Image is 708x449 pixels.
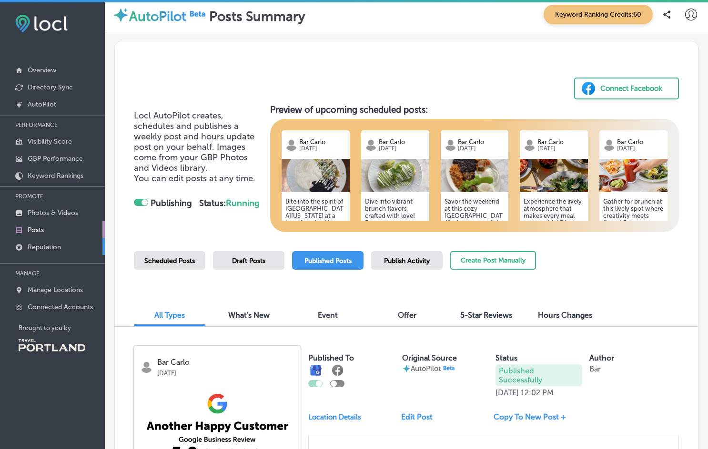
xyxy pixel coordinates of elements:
[28,286,83,294] p: Manage Locations
[134,110,254,173] span: Locl AutoPilot creates, schedules and publishes a weekly post and hours update post on your behal...
[28,100,56,108] p: AutoPilot
[28,172,83,180] p: Keyword Rankings
[282,159,350,192] img: 1754955299e8b55200-1000-4a03-ac33-d7563e0a0c37_2025-05-07.jpg
[28,243,61,251] p: Reputation
[398,311,416,320] span: Offer
[28,155,83,163] p: GBP Performance
[384,257,430,265] span: Publish Activity
[494,412,574,421] a: Copy To New Post +
[19,324,105,332] p: Brought to you by
[617,146,664,152] p: [DATE]
[28,226,44,234] p: Posts
[441,364,457,371] img: Beta
[537,138,584,146] p: Bar Carlo
[496,353,517,362] label: Status
[28,209,78,217] p: Photos & Videos
[589,353,614,362] label: Author
[450,251,536,270] button: Create Post Manually
[308,413,361,421] p: Location Details
[538,311,592,320] span: Hours Changes
[226,198,260,208] span: Running
[600,81,662,96] div: Connect Facebook
[411,364,457,373] p: AutoPilot
[308,353,354,362] label: Published To
[574,78,679,99] button: Connect Facebook
[28,66,56,74] p: Overview
[141,361,152,373] img: logo
[441,159,509,192] img: 17549553041a0a18da-06dc-43ad-8638-a29502d829b0_2025-05-07.jpg
[445,198,505,305] h5: Savor the weekend at this cozy [GEOGRAPHIC_DATA] where every dish tells a story! From delightful ...
[186,9,209,19] img: Beta
[460,311,512,320] span: 5-Star Reviews
[496,364,582,386] p: Published Successfully
[617,138,664,146] p: Bar Carlo
[521,388,554,397] p: 12:02 PM
[544,5,653,24] span: Keyword Ranking Credits: 60
[209,9,305,24] label: Posts Summary
[520,159,588,192] img: 1754985290d00fdf28-df3e-43d7-b784-058d3421fe64_2025-08-11.jpg
[157,367,294,377] p: [DATE]
[129,9,186,24] label: AutoPilot
[361,159,429,192] img: 1754955315f7a0a46e-da04-4a35-b2d7-28ce1e23418f_2025-05-07.jpg
[28,83,73,91] p: Directory Sync
[154,311,185,320] span: All Types
[603,198,664,305] h5: Gather for brunch at this lively spot where creativity meets flavor! From delectable chilaquiles ...
[496,388,519,397] p: [DATE]
[28,137,72,146] p: Visibility Score
[458,146,505,152] p: [DATE]
[537,146,584,152] p: [DATE]
[589,364,601,373] p: Bar
[134,173,255,184] span: You can edit posts at any time.
[232,257,265,265] span: Draft Posts
[365,198,425,305] h5: Dive into vibrant brunch flavors crafted with love! From [GEOGRAPHIC_DATA] to refreshing cocktail...
[285,139,297,151] img: logo
[402,353,457,362] label: Original Source
[401,412,440,421] a: Edit Post
[304,257,352,265] span: Published Posts
[19,339,85,351] img: Travel Portland
[402,364,411,373] img: autopilot-icon
[445,139,456,151] img: logo
[285,198,346,305] h5: Bite into the spirit of [GEOGRAPHIC_DATA][US_STATE] at a local favorite. Here, flavors come alive...
[379,138,425,146] p: Bar Carlo
[15,15,68,32] img: fda3e92497d09a02dc62c9cd864e3231.png
[524,139,536,151] img: logo
[199,198,260,208] strong: Status:
[458,138,505,146] p: Bar Carlo
[112,7,129,23] img: autopilot-icon
[599,159,668,192] img: f2e2ff49-373d-4399-8434-3067f9eea651BarCarlo_RestaurantPhotoShoot_JoshCoenPhoto_-26.jpg
[299,146,346,152] p: [DATE]
[144,257,195,265] span: Scheduled Posts
[270,104,679,115] h3: Preview of upcoming scheduled posts:
[299,138,346,146] p: Bar Carlo
[524,198,584,305] h5: Experience the lively atmosphere that makes every meal memorable! Dive into inventive breakfast a...
[603,139,615,151] img: logo
[379,146,425,152] p: [DATE]
[228,311,270,320] span: What's New
[318,311,338,320] span: Event
[157,358,294,367] p: Bar Carlo
[365,139,377,151] img: logo
[28,303,93,311] p: Connected Accounts
[151,198,192,208] strong: Publishing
